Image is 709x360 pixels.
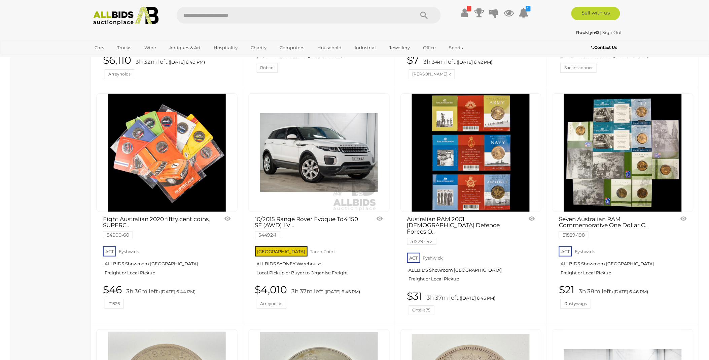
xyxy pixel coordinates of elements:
a: Office [419,42,440,53]
img: Seven Australian RAM Commemorative One Dollar Coins, 1999 Last ANZACS(5), 2000 HMAS Sydney II(2),... [564,94,682,212]
a: ACT Fyshwick ALLBIDS Showroom [GEOGRAPHIC_DATA] Freight or Local Pickup [407,251,537,287]
a: [GEOGRAPHIC_DATA] Taren Point ALLBIDS SYDNEY Warehouse Local Pickup or Buyer to Organise Freight [255,244,385,281]
strong: Rocklyn [576,30,599,35]
a: 10/2015 Range Rover Evoque Td4 150 SE (AWD) LV .. 54492-1 [255,216,363,238]
a: 1 [519,7,529,19]
a: $21 3h 38m left ([DATE] 6:46 PM) Rustywags [559,284,688,309]
img: Allbids.com.au [90,7,163,25]
img: Australian RAM 2001 Australian Defence Forces One Dollar Coins, Army C Mint Mark, Air Force, Navy [412,94,530,212]
a: Cars [91,42,109,53]
a: ACT Fyshwick ALLBIDS Showroom [GEOGRAPHIC_DATA] Freight or Local Pickup [103,244,233,281]
a: Australian RAM 2001 Australian Defence Forces One Dollar Coins, Army C Mint Mark, Air Force, Navy [400,93,542,212]
a: Seven Australian RAM Commemorative One Dollar C.. 51529-198 [559,216,667,238]
a: 10/2015 Range Rover Evoque Td4 150 SE (AWD) LV MY16 5d Wagon Fuji White Turbo Diesel 2.0L [248,93,390,212]
a: Eight Australian 2020 fiftty cent coins, SUPERCARS Set [96,93,238,212]
a: Eight Australian 2020 fiftty cent coins, SUPERC.. 54000-60 [103,216,211,238]
a: Trucks [113,42,136,53]
a: $4,010 3h 37m left ([DATE] 6:45 PM) Arreynolds [255,284,385,309]
i: ! [467,6,471,11]
button: Search [407,7,441,24]
a: Hospitality [210,42,242,53]
a: $46 3h 36m left ([DATE] 6:44 PM) P1526 [103,284,233,309]
a: Seven Australian RAM Commemorative One Dollar Coins, 1999 Last ANZACS(5), 2000 HMAS Sydney II(2),... [552,93,694,212]
a: Charity [247,42,271,53]
a: ACT Fyshwick ALLBIDS Showroom [GEOGRAPHIC_DATA] Freight or Local Pickup [559,244,688,281]
a: $18 3h 35m left ([DATE] 6:43 PM) Sacknscooner [559,48,688,73]
img: 10/2015 Range Rover Evoque Td4 150 SE (AWD) LV MY16 5d Wagon Fuji White Turbo Diesel 2.0L [260,94,378,212]
a: Sports [445,42,467,53]
a: Household [313,42,346,53]
span: | [600,30,602,35]
a: $6,110 3h 32m left ([DATE] 6:40 PM) Arreynolds [103,55,233,79]
a: Contact Us [591,44,618,51]
a: Computers [276,42,309,53]
a: Antiques & Art [165,42,205,53]
a: ! [460,7,470,19]
a: Jewellery [385,42,415,53]
a: [GEOGRAPHIC_DATA] [91,53,147,64]
a: Sell with us [571,7,620,20]
a: $7 3h 34m left ([DATE] 6:42 PM) [PERSON_NAME].k [407,55,537,79]
b: Contact Us [591,45,617,50]
a: $51 3h 33m left ([DATE] 6:41 PM) Robco [255,48,385,73]
a: Wine [140,42,161,53]
a: Rocklyn [576,30,600,35]
i: 1 [526,6,531,11]
img: Eight Australian 2020 fiftty cent coins, SUPERCARS Set [108,94,226,212]
a: Australian RAM 2001 [DEMOGRAPHIC_DATA] Defence Forces O.. 51529-192 [407,216,515,244]
a: Industrial [351,42,381,53]
a: $31 3h 37m left ([DATE] 6:45 PM) Ortella75 [407,291,537,315]
a: Sign Out [603,30,622,35]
